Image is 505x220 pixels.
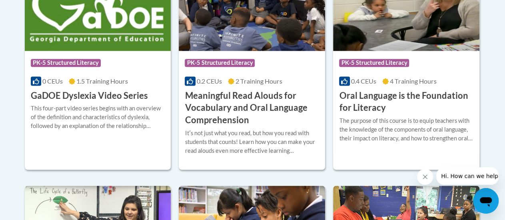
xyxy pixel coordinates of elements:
[339,90,473,114] h3: Oral Language is the Foundation for Literacy
[351,77,376,85] span: 0.4 CEUs
[31,104,165,130] div: This four-part video series begins with an overview of the definition and characteristics of dysl...
[436,167,499,185] iframe: Message from company
[473,188,499,214] iframe: Button to launch messaging window
[76,77,128,85] span: 1.5 Training Hours
[390,77,437,85] span: 4 Training Hours
[31,59,101,67] span: PK-5 Structured Literacy
[185,129,319,155] div: Itʹs not just what you read, but how you read with students that counts! Learn how you can make y...
[197,77,222,85] span: 0.2 CEUs
[5,6,65,12] span: Hi. How can we help?
[236,77,282,85] span: 2 Training Hours
[185,90,319,126] h3: Meaningful Read Alouds for Vocabulary and Oral Language Comprehension
[417,169,433,185] iframe: Close message
[31,90,148,102] h3: GaDOE Dyslexia Video Series
[42,77,63,85] span: 0 CEUs
[185,59,255,67] span: PK-5 Structured Literacy
[339,116,473,143] div: The purpose of this course is to equip teachers with the knowledge of the components of oral lang...
[339,59,409,67] span: PK-5 Structured Literacy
